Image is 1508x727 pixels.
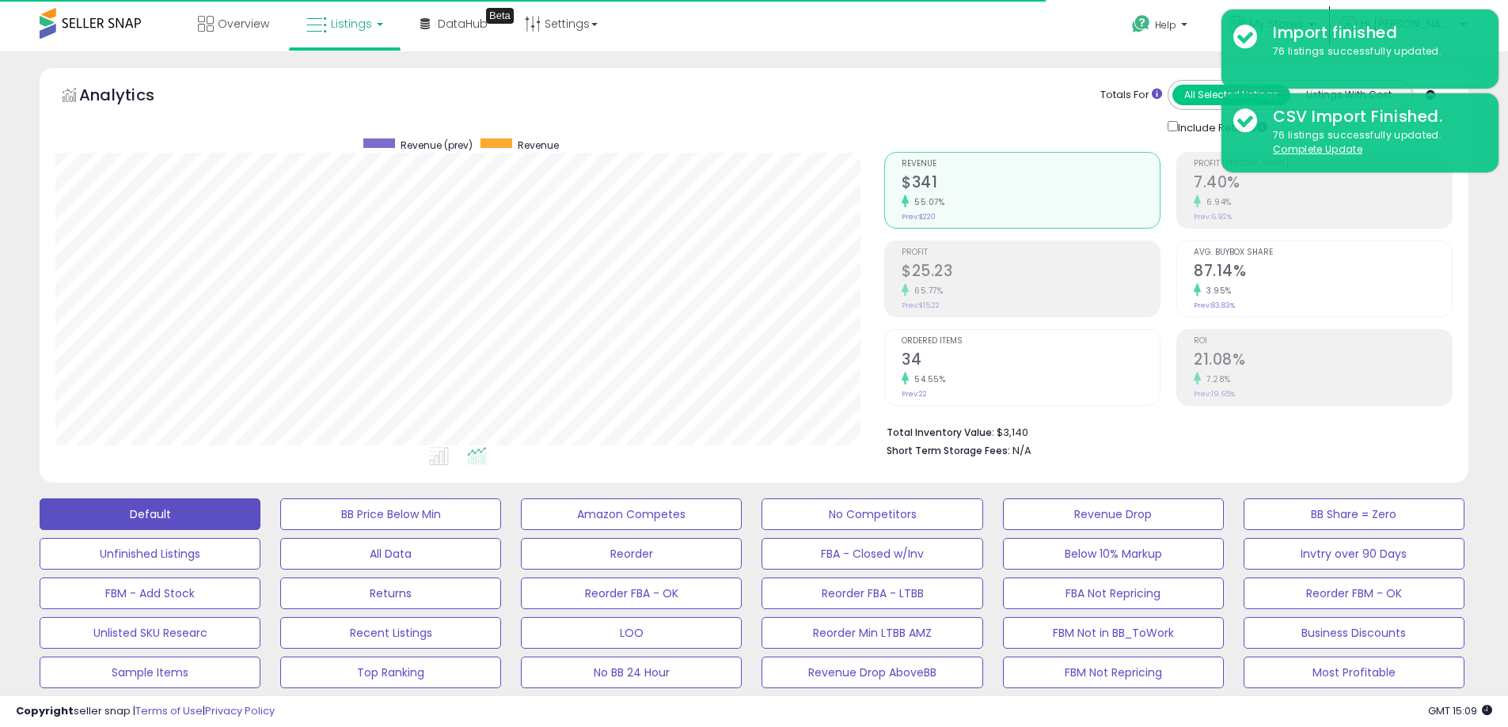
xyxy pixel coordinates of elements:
small: 54.55% [909,373,945,385]
button: All Selected Listings [1172,85,1290,105]
a: Privacy Policy [205,703,275,718]
h2: $25.23 [902,262,1160,283]
button: Recent Listings [280,617,501,649]
div: seller snap | | [16,704,275,719]
button: BB Share = Zero [1244,498,1464,530]
button: Revenue Drop AboveBB [762,657,982,688]
h2: 21.08% [1194,350,1452,372]
button: Business Discounts [1244,617,1464,649]
span: Avg. Buybox Share [1194,248,1452,257]
span: Ordered Items [902,337,1160,346]
button: FBM Not Repricing [1003,657,1224,688]
small: 3.95% [1201,285,1232,297]
button: Default [40,498,260,530]
button: Amazon Competes [521,498,742,530]
button: Top Ranking [280,657,501,688]
button: Revenue Drop [1003,498,1224,530]
small: 7.28% [1201,373,1231,385]
span: Revenue [902,160,1160,168]
small: Prev: 22 [902,389,927,399]
h5: Analytics [79,84,185,110]
h2: 34 [902,350,1160,372]
span: Profit [PERSON_NAME] [1194,160,1452,168]
button: Reorder FBM - OK [1244,577,1464,609]
button: Sample Items [40,657,260,688]
div: Totals For [1100,88,1162,103]
i: Get Help [1131,14,1151,34]
small: 55.07% [909,196,944,208]
span: Help [1155,18,1176,32]
span: 2025-08-12 15:09 GMT [1428,703,1492,718]
h2: $341 [902,173,1160,195]
button: FBA - Closed w/Inv [762,538,982,570]
small: Prev: 83.83% [1194,301,1235,310]
button: No Competitors [762,498,982,530]
span: Overview [218,16,269,32]
span: Revenue [518,138,559,152]
span: DataHub [438,16,488,32]
button: Below 10% Markup [1003,538,1224,570]
span: Listings [331,16,372,32]
button: BB Price Below Min [280,498,501,530]
div: Import finished [1261,21,1487,44]
button: Unfinished Listings [40,538,260,570]
small: Prev: 6.92% [1194,212,1232,222]
strong: Copyright [16,703,74,718]
button: Reorder [521,538,742,570]
button: No BB 24 Hour [521,657,742,688]
div: Include Returns [1156,118,1286,136]
div: 76 listings successfully updated. [1261,44,1487,59]
button: Returns [280,577,501,609]
button: FBA Not Repricing [1003,577,1224,609]
div: Tooltip anchor [486,8,514,24]
u: Complete Update [1273,142,1362,156]
button: FBM Not in BB_ToWork [1003,617,1224,649]
b: Total Inventory Value: [887,426,994,439]
button: Reorder Min LTBB AMZ [762,617,982,649]
button: Reorder FBA - OK [521,577,742,609]
button: Most Profitable [1244,657,1464,688]
button: Reorder FBA - LTBB [762,577,982,609]
h2: 7.40% [1194,173,1452,195]
a: Terms of Use [135,703,203,718]
span: N/A [1012,443,1031,458]
button: FBM - Add Stock [40,577,260,609]
button: LOO [521,617,742,649]
li: $3,140 [887,422,1441,441]
button: Invtry over 90 Days [1244,538,1464,570]
div: 76 listings successfully updated. [1261,128,1487,157]
small: Prev: $220 [902,212,936,222]
span: Revenue (prev) [401,138,473,152]
span: ROI [1194,337,1452,346]
small: Prev: 19.65% [1194,389,1235,399]
small: Prev: $15.22 [902,301,940,310]
a: Help [1119,2,1203,51]
button: All Data [280,538,501,570]
div: CSV Import Finished. [1261,105,1487,128]
small: 6.94% [1201,196,1232,208]
small: 65.77% [909,285,943,297]
button: Unlisted SKU Researc [40,617,260,649]
h2: 87.14% [1194,262,1452,283]
b: Short Term Storage Fees: [887,444,1010,457]
span: Profit [902,248,1160,257]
